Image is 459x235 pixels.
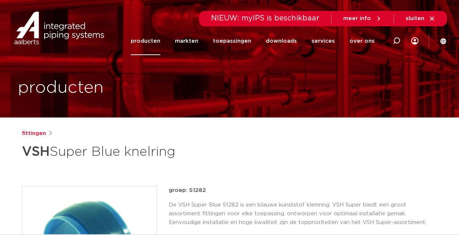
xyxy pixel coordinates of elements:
a: sluiten [406,15,435,22]
a: meer info [343,15,382,22]
strong: VSH [22,145,50,158]
a: producten [131,27,160,55]
span: sluiten [406,16,424,21]
nav: Menu [131,27,375,55]
span: NIEUW: myIPS is beschikbaar [211,15,320,22]
p: groep: S1282 [169,186,437,195]
a: toepassingen [213,27,251,55]
p: De VSH Super Blue S1282 is een blauwe kunststof klemring. VSH Super biedt een groot assortiment f... [169,201,437,227]
a: over ons [349,27,375,55]
h1: Super Blue knelring [22,141,296,163]
a: downloads [266,27,297,55]
h1: producten [18,76,104,100]
span: meer info [343,16,371,21]
a: markten [175,27,198,55]
a: services [311,27,335,55]
a: fittingen [22,129,46,138]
